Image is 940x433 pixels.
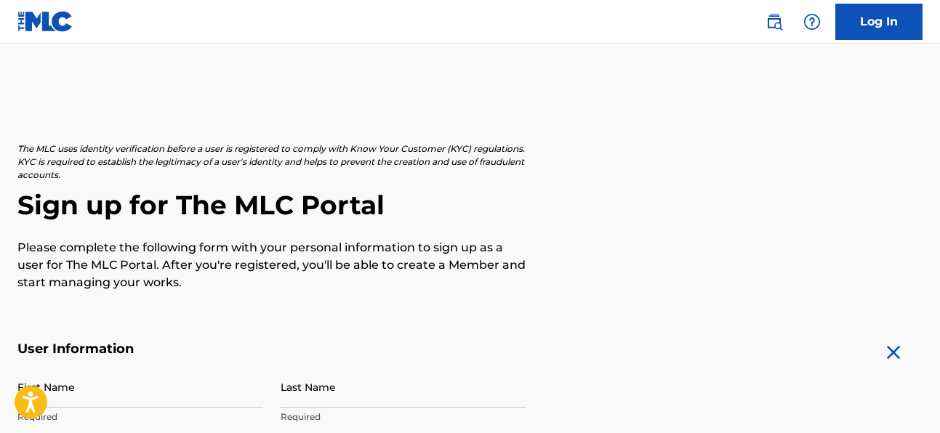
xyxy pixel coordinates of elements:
[835,4,923,40] a: Log In
[766,13,783,31] img: search
[17,239,526,291] p: Please complete the following form with your personal information to sign up as a user for The ML...
[17,341,526,357] h5: User Information
[17,142,526,182] p: The MLC uses identity verification before a user is registered to comply with Know Your Customer ...
[803,13,821,31] img: help
[17,11,73,32] img: MLC Logo
[882,341,905,364] img: close
[281,410,526,424] p: Required
[17,410,263,424] p: Required
[798,7,827,36] div: Help
[760,7,789,36] a: Public Search
[17,189,923,222] h2: Sign up for The MLC Portal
